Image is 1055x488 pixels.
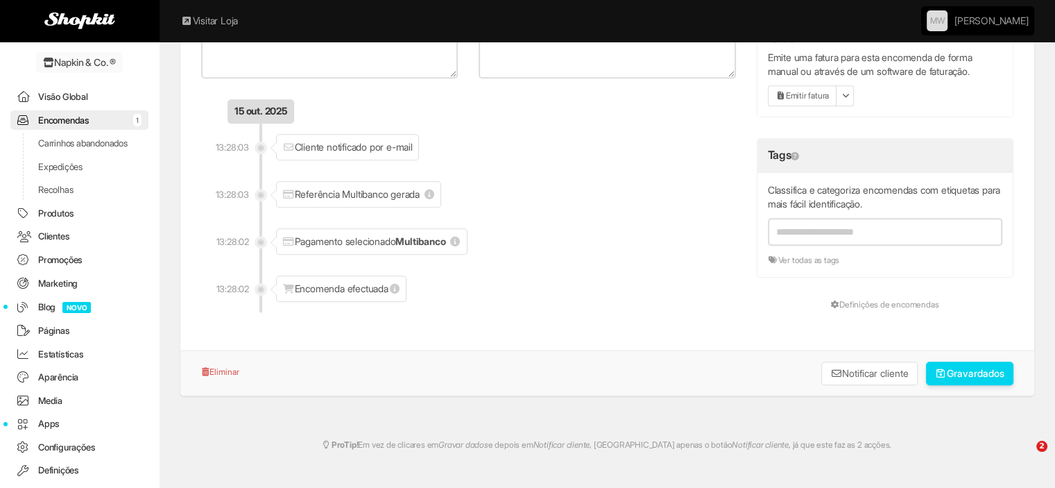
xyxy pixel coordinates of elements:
a: Aparência [10,367,148,387]
div: Encomenda efectuada [282,282,400,296]
button: Gravardados [926,362,1014,385]
em: Notificar cliente [533,439,590,450]
a: Páginas [10,321,148,341]
a: Definições [10,460,148,480]
small: Em vez de clicares em e depois em , [GEOGRAPHIC_DATA] apenas o botão , já que este faz as 2 acções. [323,439,891,450]
span: dados [977,367,1004,379]
img: Shopkit [44,12,115,29]
span: 2 [1036,441,1047,452]
a: Media [10,391,148,411]
a: Estatísticas [10,344,148,364]
span: 13:28:03 [209,141,250,154]
a: Promoções [10,250,148,270]
a: Definições de encomendas [757,298,1013,310]
a: Marketing [10,274,148,294]
a: As tags servem para categorizar e relacionar encomendas entre si. Separa as diferentes tags por v... [791,151,799,160]
h5: Fatura [768,33,1002,44]
em: Gravar dados [438,439,488,450]
a: Clientes [10,226,148,246]
button: Notificar cliente [821,362,918,385]
a: BlogNOVO [10,296,148,317]
a: Ver todas as tags [768,255,839,265]
span: 13:28:02 [209,283,250,296]
div: 15 out. 2025 [228,99,294,124]
iframe: Intercom live chat [1008,441,1041,474]
a: Produtos [10,203,148,224]
a: Visão Global [10,87,148,107]
span: NOVO [62,302,91,313]
span: 1 [133,114,141,126]
strong: Multibanco [395,235,445,247]
span: Encomenda efectuada [388,283,401,294]
a: Configurações [10,437,148,457]
a: Encomendas1 [10,110,148,131]
div: Pagamento selecionado [282,235,461,249]
a: Carrinhos abandonados [10,133,148,153]
em: Notificar cliente [732,439,789,450]
a: Apps [10,414,148,434]
a: Emitir fatura [768,85,837,106]
a: Napkin & Co. ® [36,52,123,73]
a: [PERSON_NAME] [954,7,1028,35]
a: MW [927,10,947,31]
p: Emite uma fatura para esta encomenda de forma manual ou através de um software de faturação. [768,51,1002,78]
span: 13:28:02 [209,235,250,249]
a: Expedições [10,157,148,177]
div: Cliente notificado por e-mail [282,140,413,154]
strong: ProTip! [332,439,359,450]
span: 13:28:03 [209,188,250,201]
div: Referência Multibanco gerada [282,187,435,201]
i: E-mail [282,142,295,152]
a: Visitar Loja [180,15,238,26]
button: Eliminar [201,362,240,382]
a: Recolhas [10,180,148,200]
p: Classifica e categoriza encomendas com etiquetas para mais fácil identificação. [768,183,1002,211]
h3: Tags [768,149,799,162]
